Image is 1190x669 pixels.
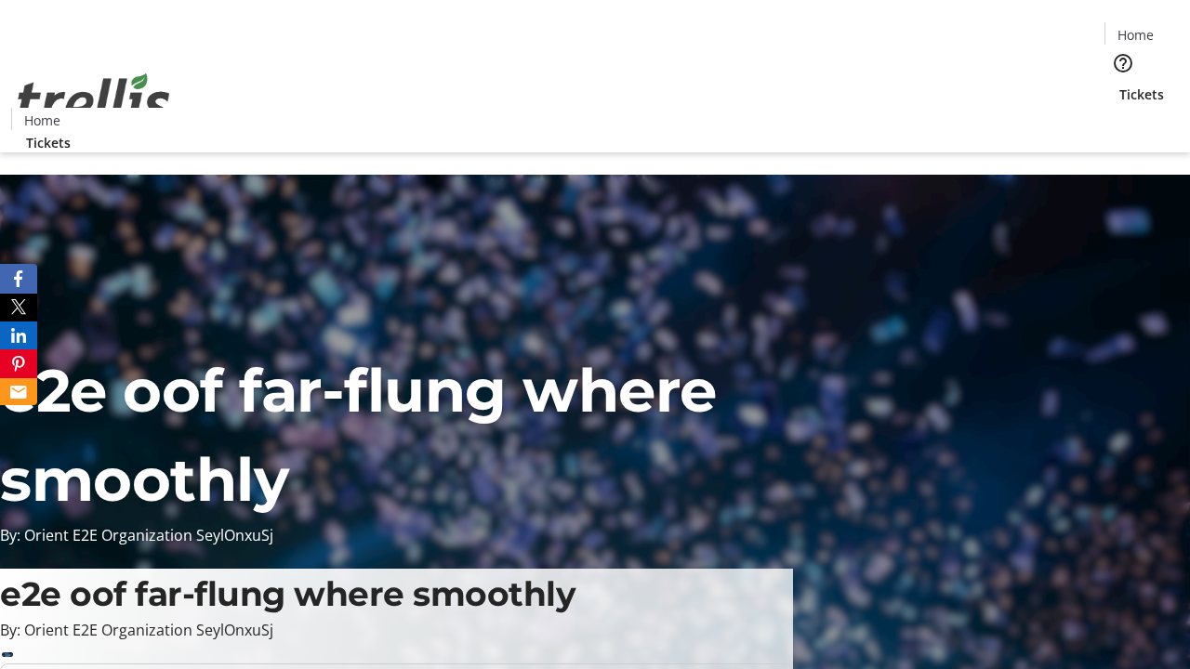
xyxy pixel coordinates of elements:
[11,133,86,152] a: Tickets
[26,133,71,152] span: Tickets
[1117,25,1154,45] span: Home
[1104,85,1179,104] a: Tickets
[1104,45,1142,82] button: Help
[1104,104,1142,141] button: Cart
[12,111,72,130] a: Home
[24,111,60,130] span: Home
[11,53,177,146] img: Orient E2E Organization SeylOnxuSj's Logo
[1119,85,1164,104] span: Tickets
[1105,25,1165,45] a: Home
